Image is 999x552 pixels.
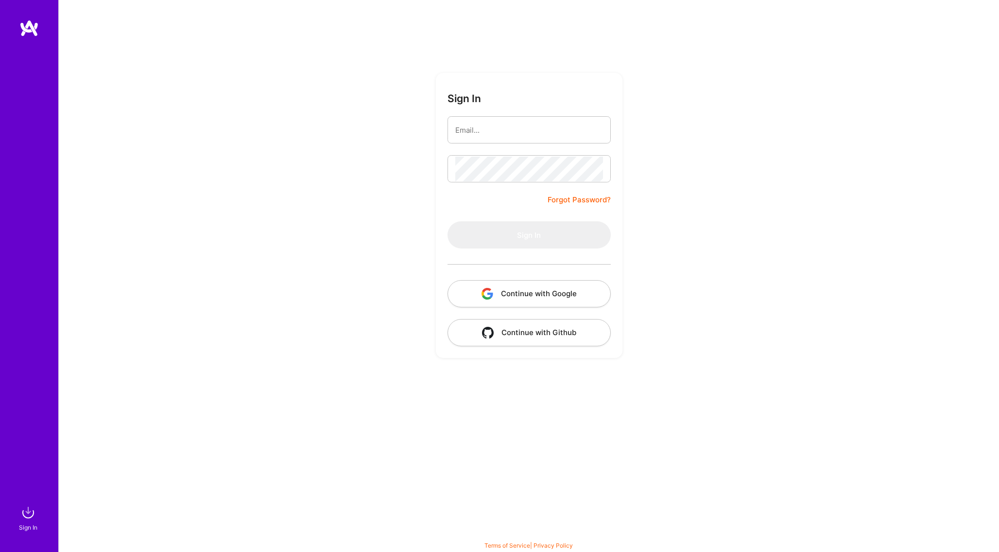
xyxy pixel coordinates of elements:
div: © 2025 ATeams Inc., All rights reserved. [58,523,999,547]
img: icon [482,327,494,338]
a: Forgot Password? [548,194,611,206]
img: sign in [18,503,38,522]
button: Continue with Github [448,319,611,346]
img: logo [19,19,39,37]
a: Terms of Service [484,542,530,549]
img: icon [482,288,493,300]
div: Sign In [19,522,37,533]
button: Sign In [448,221,611,249]
span: | [484,542,573,549]
a: sign inSign In [20,503,38,533]
button: Continue with Google [448,280,611,307]
h3: Sign In [448,92,481,105]
input: Email... [455,118,603,142]
a: Privacy Policy [534,542,573,549]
